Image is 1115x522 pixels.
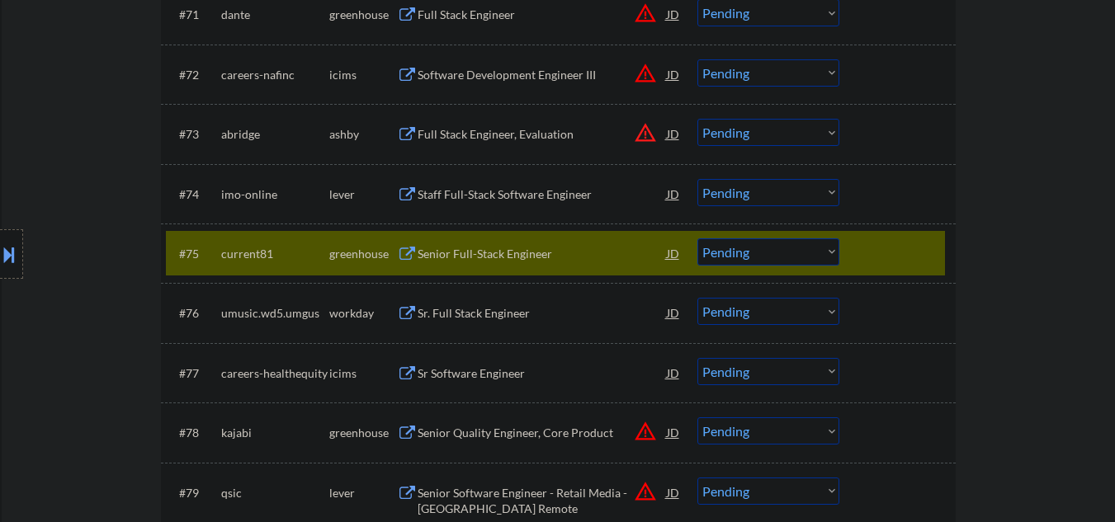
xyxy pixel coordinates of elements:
[418,7,667,23] div: Full Stack Engineer
[634,121,657,144] button: warning_amber
[634,420,657,443] button: warning_amber
[329,67,397,83] div: icims
[634,62,657,85] button: warning_amber
[221,425,329,441] div: kajabi
[329,485,397,501] div: lever
[665,238,682,268] div: JD
[665,298,682,327] div: JD
[329,246,397,262] div: greenhouse
[418,246,667,262] div: Senior Full-Stack Engineer
[329,186,397,203] div: lever
[665,59,682,89] div: JD
[418,365,667,382] div: Sr Software Engineer
[179,425,208,441] div: #78
[179,7,208,23] div: #71
[329,365,397,382] div: icims
[221,67,329,83] div: careers-nafinc
[418,67,667,83] div: Software Development Engineer III
[665,179,682,209] div: JD
[418,126,667,143] div: Full Stack Engineer, Evaluation
[418,425,667,441] div: Senior Quality Engineer, Core Product
[634,480,657,503] button: warning_amber
[221,485,329,501] div: qsic
[179,67,208,83] div: #72
[665,417,682,447] div: JD
[418,186,667,203] div: Staff Full-Stack Software Engineer
[329,425,397,441] div: greenhouse
[329,305,397,322] div: workday
[418,485,667,517] div: Senior Software Engineer - Retail Media - [GEOGRAPHIC_DATA] Remote
[665,477,682,507] div: JD
[665,119,682,148] div: JD
[329,126,397,143] div: ashby
[665,358,682,388] div: JD
[634,2,657,25] button: warning_amber
[418,305,667,322] div: Sr. Full Stack Engineer
[329,7,397,23] div: greenhouse
[221,7,329,23] div: dante
[179,485,208,501] div: #79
